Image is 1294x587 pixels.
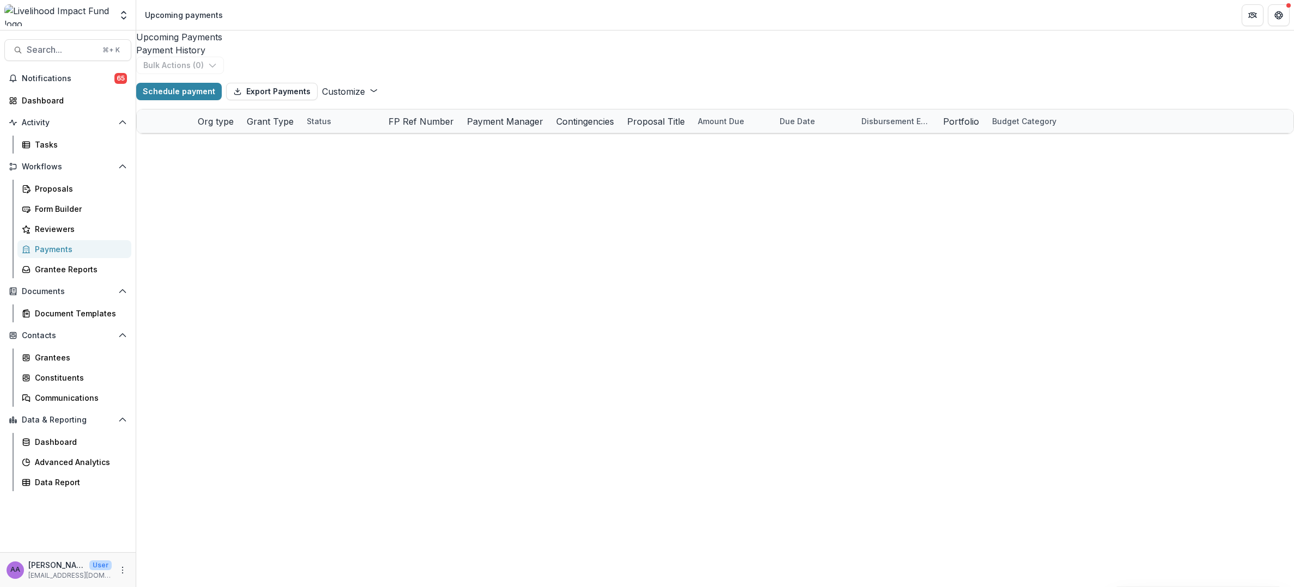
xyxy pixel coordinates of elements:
[22,118,114,127] span: Activity
[1268,4,1290,26] button: Get Help
[300,109,382,133] div: Status
[10,566,20,573] div: Aude Anquetil
[4,283,131,300] button: Open Documents
[621,115,691,128] div: Proposal Title
[35,183,123,194] div: Proposals
[114,73,127,84] span: 65
[17,240,131,258] a: Payments
[691,109,773,133] div: Amount Due
[35,264,123,275] div: Grantee Reports
[116,564,129,577] button: More
[35,308,123,319] div: Document Templates
[855,115,937,127] div: Disbursement Entity
[17,433,131,451] a: Dashboard
[986,115,1063,127] div: Budget Category
[240,109,300,133] div: Grant Type
[240,115,300,128] div: Grant Type
[691,115,751,127] div: Amount Due
[4,327,131,344] button: Open Contacts
[100,44,122,56] div: ⌘ + K
[621,109,691,133] div: Proposal Title
[460,115,550,128] div: Payment Manager
[191,109,240,133] div: Org type
[460,109,550,133] div: Payment Manager
[4,158,131,175] button: Open Workflows
[22,331,114,340] span: Contacts
[17,180,131,198] a: Proposals
[226,83,318,100] button: Export Payments
[550,109,621,133] div: Contingencies
[855,109,937,133] div: Disbursement Entity
[773,109,855,133] div: Due Date
[35,372,123,383] div: Constituents
[17,136,131,154] a: Tasks
[773,115,822,127] div: Due Date
[382,109,460,133] div: FP Ref Number
[145,9,223,21] div: Upcoming payments
[17,369,131,387] a: Constituents
[17,453,131,471] a: Advanced Analytics
[27,45,96,55] span: Search...
[35,456,123,468] div: Advanced Analytics
[986,109,1067,133] div: Budget Category
[17,200,131,218] a: Form Builder
[17,348,131,366] a: Grantees
[136,83,222,100] button: Schedule payment
[550,115,621,128] div: Contingencies
[4,4,112,26] img: Livelihood Impact Fund logo
[136,30,1294,44] a: Upcoming Payments
[35,352,123,363] div: Grantees
[1242,4,1263,26] button: Partners
[4,114,131,131] button: Open Activity
[35,392,123,403] div: Communications
[17,389,131,407] a: Communications
[35,203,123,215] div: Form Builder
[17,260,131,278] a: Grantee Reports
[28,571,112,580] p: [EMAIL_ADDRESS][DOMAIN_NAME]
[17,473,131,491] a: Data Report
[136,57,224,74] button: Bulk Actions (0)
[35,436,123,448] div: Dashboard
[4,39,131,61] button: Search...
[136,44,1294,57] a: Payment History
[22,162,114,172] span: Workflows
[937,109,986,133] div: Portfolio
[17,304,131,322] a: Document Templates
[17,220,131,238] a: Reviewers
[35,223,123,235] div: Reviewers
[28,559,85,571] p: [PERSON_NAME]
[937,115,986,128] div: Portfolio
[191,115,240,128] div: Org type
[89,560,112,570] p: User
[22,95,123,106] div: Dashboard
[22,287,114,296] span: Documents
[35,243,123,255] div: Payments
[4,411,131,429] button: Open Data & Reporting
[382,115,460,128] div: FP Ref Number
[300,115,338,127] div: Status
[4,91,131,109] a: Dashboard
[35,139,123,150] div: Tasks
[116,4,131,26] button: Open entity switcher
[35,476,123,488] div: Data Report
[141,7,227,23] nav: breadcrumb
[322,85,378,98] button: Customize
[22,74,114,83] span: Notifications
[22,415,114,425] span: Data & Reporting
[4,70,131,87] button: Notifications65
